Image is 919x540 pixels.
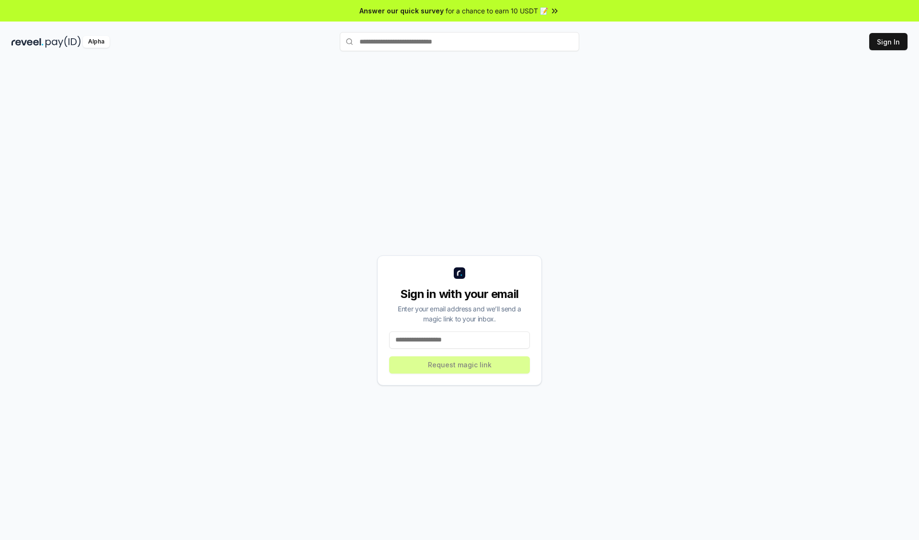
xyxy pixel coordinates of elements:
div: Sign in with your email [389,287,530,302]
span: Answer our quick survey [359,6,444,16]
button: Sign In [869,33,908,50]
div: Alpha [83,36,110,48]
img: logo_small [454,267,465,279]
img: pay_id [45,36,81,48]
span: for a chance to earn 10 USDT 📝 [446,6,548,16]
div: Enter your email address and we’ll send a magic link to your inbox. [389,304,530,324]
img: reveel_dark [11,36,44,48]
